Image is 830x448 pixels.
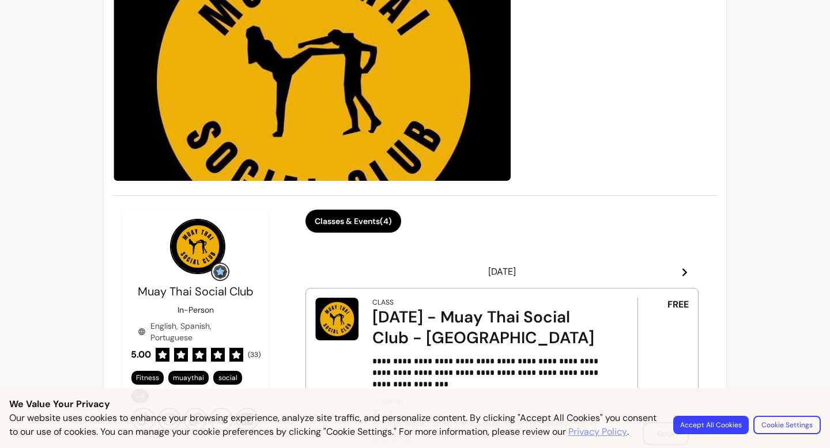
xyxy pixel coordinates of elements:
span: 5.00 [131,348,151,362]
p: We Value Your Privacy [9,397,821,411]
span: muaythai [173,373,204,382]
span: Muay Thai Social Club [138,284,254,299]
span: social [218,373,237,382]
span: FREE [667,298,689,312]
p: In-Person [178,304,214,316]
button: Cookie Settings [753,416,821,434]
div: English, Spanish, Portuguese [138,320,253,343]
button: Accept All Cookies [673,416,749,434]
div: Class [372,298,394,307]
p: Our website uses cookies to enhance your browsing experience, analyze site traffic, and personali... [9,411,659,439]
div: [DATE] - Muay Thai Social Club - [GEOGRAPHIC_DATA] [372,307,605,348]
header: [DATE] [305,260,699,283]
span: Fitness [136,373,159,382]
img: Provider image [170,219,225,274]
button: Classes & Events(4) [305,210,401,233]
a: Privacy Policy [568,425,627,439]
span: ( 33 ) [248,350,261,359]
img: Grow [213,265,227,279]
img: Wednesday - Muay Thai Social Club - London [315,298,359,340]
